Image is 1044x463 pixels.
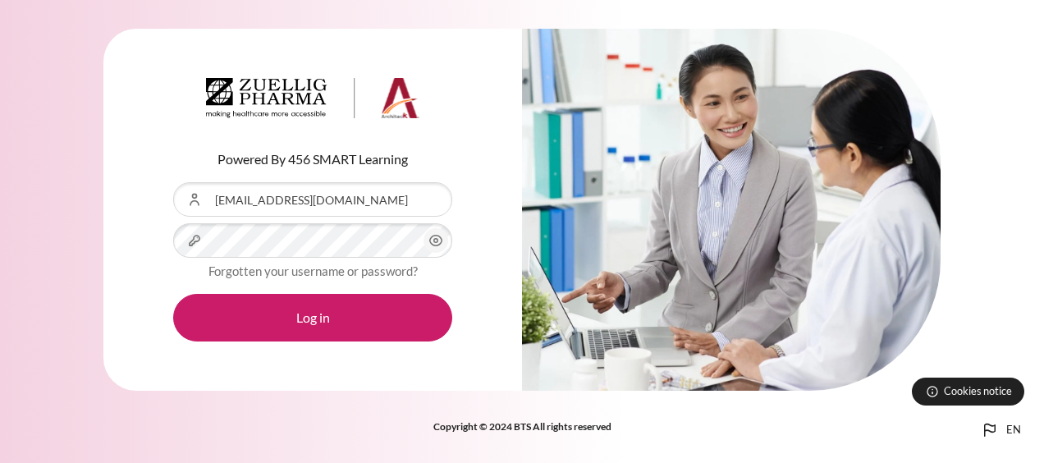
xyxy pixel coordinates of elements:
[912,378,1024,406] button: Cookies notice
[206,78,419,119] img: Architeck
[433,420,611,433] strong: Copyright © 2024 BTS All rights reserved
[1006,422,1021,438] span: en
[973,414,1028,447] button: Languages
[173,182,452,217] input: Username or Email Address
[208,264,418,278] a: Forgotten your username or password?
[944,383,1012,399] span: Cookies notice
[173,294,452,342] button: Log in
[206,78,419,126] a: Architeck
[173,149,452,169] p: Powered By 456 SMART Learning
